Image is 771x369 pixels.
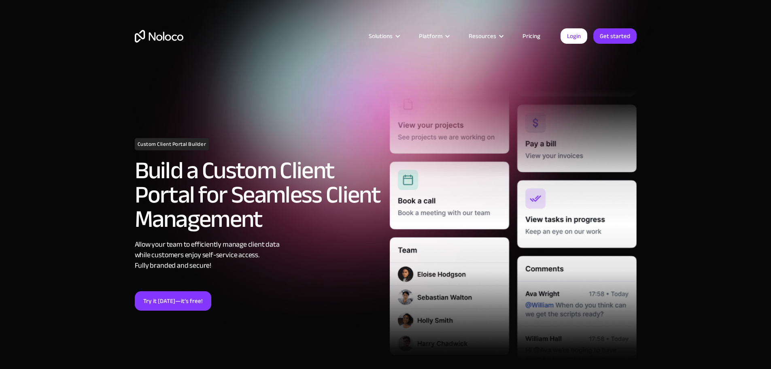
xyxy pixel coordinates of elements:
[512,31,550,41] a: Pricing
[409,31,459,41] div: Platform
[135,239,382,271] div: Allow your team to efficiently manage client data while customers enjoy self-service access. Full...
[135,138,209,150] h1: Custom Client Portal Builder
[359,31,409,41] div: Solutions
[135,30,183,43] a: home
[561,28,587,44] a: Login
[469,31,496,41] div: Resources
[135,291,211,311] a: Try it [DATE]—it’s free!
[369,31,393,41] div: Solutions
[593,28,637,44] a: Get started
[135,158,382,231] h2: Build a Custom Client Portal for Seamless Client Management
[419,31,442,41] div: Platform
[459,31,512,41] div: Resources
